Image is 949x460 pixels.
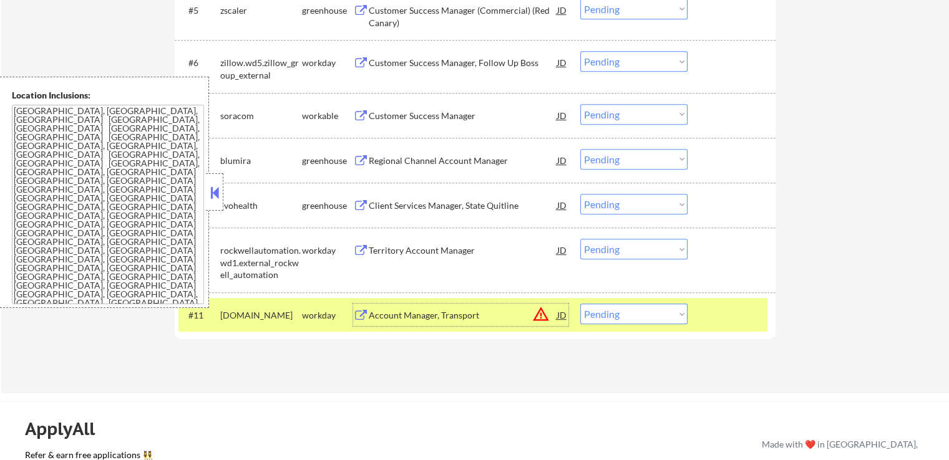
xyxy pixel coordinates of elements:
[188,309,210,322] div: #11
[532,305,550,323] button: warning_amber
[220,155,302,167] div: blumira
[302,244,353,257] div: workday
[369,244,557,257] div: Territory Account Manager
[556,149,568,171] div: JD
[302,199,353,212] div: greenhouse
[556,304,568,326] div: JD
[188,4,210,17] div: #5
[188,57,210,69] div: #6
[12,89,204,102] div: Location Inclusions:
[302,110,353,122] div: workable
[556,194,568,216] div: JD
[369,57,557,69] div: Customer Success Manager, Follow Up Boss
[302,4,353,17] div: greenhouse
[220,199,302,212] div: rvohealth
[556,51,568,74] div: JD
[220,244,302,281] div: rockwellautomation.wd1.external_rockwell_automation
[556,239,568,261] div: JD
[302,57,353,69] div: workday
[220,309,302,322] div: [DOMAIN_NAME]
[220,110,302,122] div: soracom
[369,4,557,29] div: Customer Success Manager (Commercial) (Red Canary)
[220,4,302,17] div: zscaler
[369,309,557,322] div: Account Manager, Transport
[556,104,568,127] div: JD
[220,57,302,81] div: zillow.wd5.zillow_group_external
[302,309,353,322] div: workday
[369,155,557,167] div: Regional Channel Account Manager
[369,199,557,212] div: Client Services Manager, State Quitline
[369,110,557,122] div: Customer Success Manager
[302,155,353,167] div: greenhouse
[25,418,109,439] div: ApplyAll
